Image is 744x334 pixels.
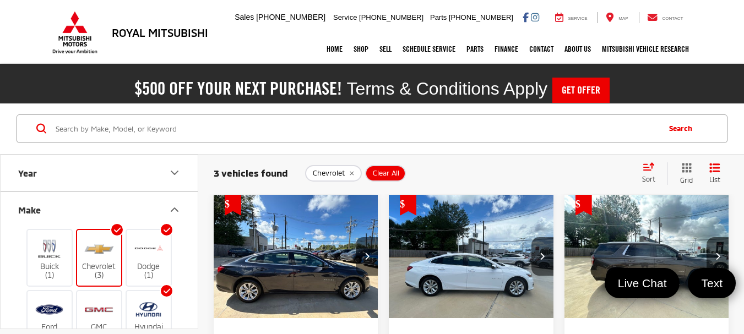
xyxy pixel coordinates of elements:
[637,162,667,184] button: Select sort value
[449,13,513,21] span: [PHONE_NUMBER]
[430,13,447,21] span: Parts
[639,12,692,23] a: Contact
[1,155,199,191] button: YearYear
[84,297,114,322] img: Royal Mitsubishi in Baton Rouge, LA)
[214,167,288,178] span: 3 vehicles found
[400,195,416,216] span: Get Price Drop Alert
[397,35,461,63] a: Schedule Service: Opens in a new tab
[359,13,423,21] span: [PHONE_NUMBER]
[1,192,199,228] button: MakeMake
[235,13,254,21] span: Sales
[552,78,610,103] a: Get Offer
[55,116,658,142] input: Search by Make, Model, or Keyword
[348,35,374,63] a: Shop
[134,81,342,96] h2: $500 off your next purchase!
[598,12,636,23] a: Map
[605,268,680,298] a: Live Chat
[564,195,730,319] a: 2021 Chevrolet Tahoe LT2021 Chevrolet Tahoe LT2021 Chevrolet Tahoe LT2021 Chevrolet Tahoe LT
[365,165,406,182] button: Clear All
[707,237,729,276] button: Next image
[84,236,114,261] img: Royal Mitsubishi in Baton Rouge, LA)
[373,169,399,178] span: Clear All
[575,195,592,216] span: Get Price Drop Alert
[256,13,325,21] span: [PHONE_NUMBER]
[461,35,489,63] a: Parts: Opens in a new tab
[112,26,208,39] h3: Royal Mitsubishi
[658,115,708,143] button: Search
[168,203,181,216] div: Make
[547,12,596,23] a: Service
[596,35,694,63] a: Mitsubishi Vehicle Research
[564,195,730,319] img: 2021 Chevrolet Tahoe LT
[388,195,554,319] img: 2024 Chevrolet Malibu LT 1LT
[612,276,672,291] span: Live Chat
[225,195,241,216] span: Get Price Drop Alert
[133,236,164,261] img: Royal Mitsubishi in Baton Rouge, LA)
[213,195,379,318] div: 2023 Chevrolet Malibu LT 1LT 0
[77,236,122,280] label: Chevrolet (3)
[696,276,728,291] span: Text
[127,236,171,280] label: Dodge (1)
[305,165,362,182] button: remove Chevrolet
[564,195,730,319] div: 2021 Chevrolet Tahoe LT 0
[559,35,596,63] a: About Us
[34,297,64,322] img: Royal Mitsubishi in Baton Rouge, LA)
[18,205,41,215] div: Make
[701,162,729,185] button: List View
[662,16,683,21] span: Contact
[133,297,164,322] img: Royal Mitsubishi in Baton Rouge, LA)
[531,237,553,276] button: Next image
[168,166,181,179] div: Year
[213,195,379,319] img: 2023 Chevrolet Malibu LT 1LT
[667,162,701,185] button: Grid View
[524,35,559,63] a: Contact
[374,35,397,63] a: Sell
[642,175,655,183] span: Sort
[50,11,100,54] img: Mitsubishi
[333,13,357,21] span: Service
[388,195,554,318] div: 2024 Chevrolet Malibu LT 1LT 0
[523,13,529,21] a: Facebook: Click to visit our Facebook page
[688,268,736,298] a: Text
[709,175,720,184] span: List
[346,79,547,98] span: Terms & Conditions Apply
[489,35,524,63] a: Finance
[356,237,378,276] button: Next image
[618,16,628,21] span: Map
[568,16,588,21] span: Service
[34,236,64,261] img: Royal Mitsubishi in Baton Rouge, LA)
[680,176,693,185] span: Grid
[313,169,345,178] span: Chevrolet
[321,35,348,63] a: Home
[28,236,72,280] label: Buick (1)
[531,13,539,21] a: Instagram: Click to visit our Instagram page
[213,195,379,318] a: 2023 Chevrolet Malibu LT 1LT2023 Chevrolet Malibu LT 1LT2023 Chevrolet Malibu LT 1LT2023 Chevrole...
[388,195,554,318] a: 2024 Chevrolet Malibu LT 1LT2024 Chevrolet Malibu LT 1LT2024 Chevrolet Malibu LT 1LT2024 Chevrole...
[18,168,37,178] div: Year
